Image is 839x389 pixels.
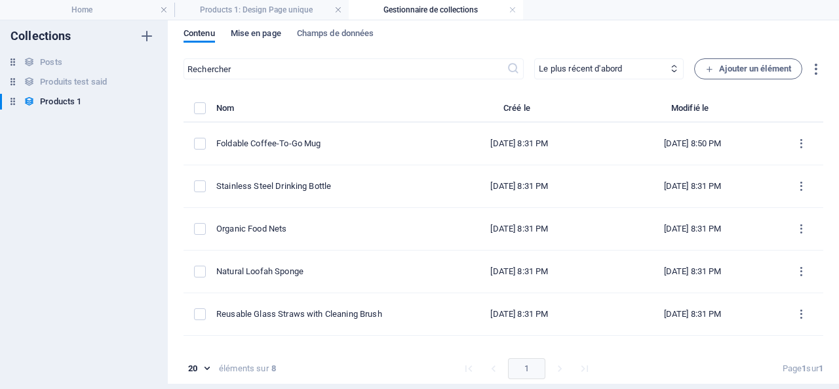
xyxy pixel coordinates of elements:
th: Nom [216,100,433,123]
th: Créé le [433,100,606,123]
div: Organic Food Nets [216,223,422,235]
div: [DATE] 8:31 PM [443,138,595,150]
span: Ajouter un élément [705,61,791,77]
div: [DATE] 8:31 PM [443,308,595,320]
button: page 1 [508,358,545,379]
h6: Products 1 [40,94,81,110]
i: Créer une nouvelle collection [139,28,155,44]
button: Ajouter un élément [694,58,802,79]
div: Stainless Steel Drinking Bottle [216,180,422,192]
span: Mise en page [231,26,281,44]
strong: 8 [271,363,276,375]
span: Contenu [184,26,215,44]
span: Champs de données [297,26,374,44]
h4: Gestionnaire de collections [349,3,523,17]
h6: Produits test said [40,74,107,90]
h6: Posts [40,54,62,70]
div: [DATE] 8:31 PM [443,266,595,277]
div: Foldable Coffee-To-Go Mug [216,138,422,150]
div: [DATE] 8:31 PM [616,223,768,235]
div: Natural Loofah Sponge [216,266,422,277]
div: [DATE] 8:50 PM [616,138,768,150]
th: Modifié le [606,100,779,123]
strong: 1 [802,363,806,373]
input: Rechercher [184,58,507,79]
h6: Collections [10,28,71,44]
div: 20 [184,363,214,375]
div: éléments sur [219,363,269,375]
div: [DATE] 8:31 PM [616,308,768,320]
nav: pagination navigation [456,358,597,379]
strong: 1 [819,363,823,373]
div: [DATE] 8:31 PM [443,223,595,235]
div: Reusable Glass Straws with Cleaning Brush [216,308,422,320]
div: [DATE] 8:31 PM [616,180,768,192]
div: [DATE] 8:31 PM [443,180,595,192]
div: Page sur [783,363,823,375]
div: [DATE] 8:31 PM [616,266,768,277]
h4: Products 1: Design Page unique [174,3,349,17]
